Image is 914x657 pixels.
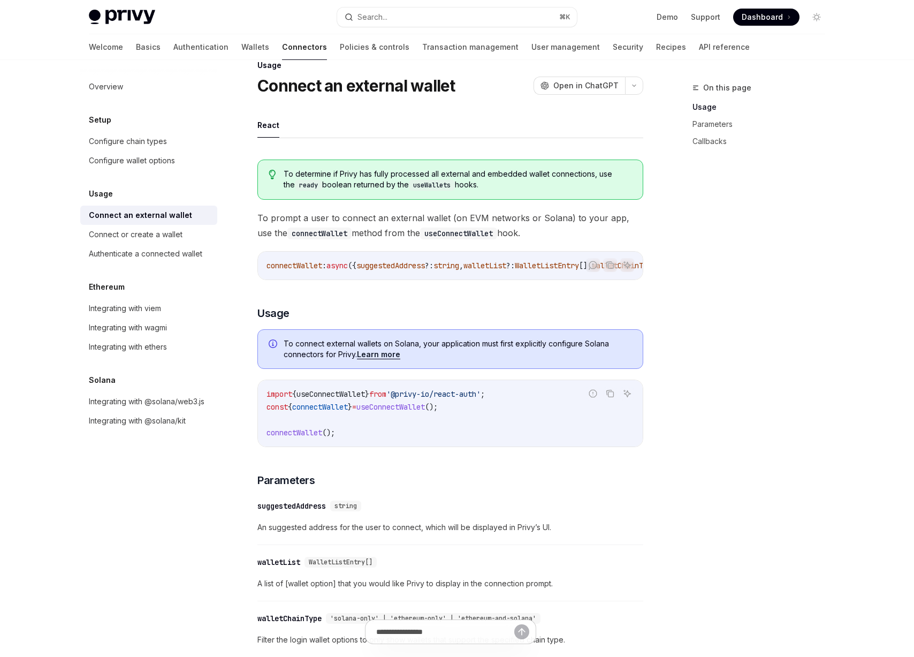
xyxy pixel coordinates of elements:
span: : [322,261,326,270]
a: Basics [136,34,161,60]
a: Authenticate a connected wallet [80,244,217,263]
a: Integrating with wagmi [80,318,217,337]
span: useConnectWallet [296,389,365,399]
span: { [292,389,296,399]
button: Send message [514,624,529,639]
span: connectWallet [292,402,348,412]
a: Authentication [173,34,229,60]
a: Welcome [89,34,123,60]
span: async [326,261,348,270]
span: A list of [wallet option] that you would like Privy to display in the connection prompt. [257,577,643,590]
span: ({ [348,261,356,270]
code: useWallets [409,180,455,191]
a: Recipes [656,34,686,60]
span: To determine if Privy has fully processed all external and embedded wallet connections, use the b... [284,169,632,191]
a: Integrating with ethers [80,337,217,357]
span: Usage [257,306,290,321]
div: Integrating with viem [89,302,161,315]
a: Callbacks [692,133,834,150]
button: Toggle dark mode [808,9,825,26]
span: import [266,389,292,399]
button: Ask AI [620,258,634,272]
span: WalletListEntry[] [309,558,372,567]
div: walletChainType [257,613,322,624]
span: string [334,502,357,510]
span: const [266,402,288,412]
span: from [369,389,386,399]
span: On this page [703,81,751,94]
span: connectWallet [266,428,322,437]
span: ?: [506,261,515,270]
code: connectWallet [287,228,352,239]
div: suggestedAddress [257,501,326,511]
div: Search... [357,11,387,24]
code: ready [295,180,322,191]
a: API reference [699,34,750,60]
img: light logo [89,10,155,25]
a: Integrating with @solana/kit [80,411,217,431]
span: ⌘ K [559,13,570,21]
div: Usage [257,60,643,71]
a: Dashboard [733,9,799,26]
a: User management [531,34,600,60]
a: Integrating with @solana/web3.js [80,392,217,411]
span: , [459,261,463,270]
div: Integrating with ethers [89,341,167,353]
a: Usage [692,99,834,116]
div: walletList [257,557,300,568]
span: string [433,261,459,270]
a: Wallets [241,34,269,60]
a: Configure wallet options [80,151,217,170]
span: 'solana-only' | 'ethereum-only' | 'ethereum-and-solana' [330,614,536,623]
h5: Ethereum [89,281,125,293]
a: Parameters [692,116,834,133]
span: useConnectWallet [356,402,425,412]
span: '@privy-io/react-auth' [386,389,481,399]
svg: Info [269,339,279,350]
span: } [365,389,369,399]
button: React [257,112,279,138]
code: useConnectWallet [420,228,497,239]
span: } [348,402,352,412]
h5: Setup [89,114,111,126]
a: Connect an external wallet [80,206,217,225]
div: Configure chain types [89,135,167,148]
span: ?: [425,261,433,270]
span: { [288,402,292,412]
a: Transaction management [422,34,519,60]
div: Integrating with wagmi [89,321,167,334]
a: Configure chain types [80,132,217,151]
a: Security [613,34,643,60]
button: Copy the contents from the code block [603,387,617,401]
a: Policies & controls [340,34,409,60]
div: Connect an external wallet [89,209,192,222]
div: Integrating with @solana/kit [89,414,186,427]
span: To connect external wallets on Solana, your application must first explicitly configure Solana co... [284,338,632,360]
h1: Connect an external wallet [257,76,455,95]
a: Connectors [282,34,327,60]
button: Report incorrect code [586,258,600,272]
div: Configure wallet options [89,154,175,167]
span: To prompt a user to connect an external wallet (on EVM networks or Solana) to your app, use the m... [257,210,643,240]
span: ; [481,389,485,399]
a: Integrating with viem [80,299,217,318]
span: (); [322,428,335,437]
a: Connect or create a wallet [80,225,217,244]
button: Report incorrect code [586,387,600,401]
a: Demo [657,12,678,22]
a: Overview [80,77,217,96]
span: = [352,402,356,412]
span: Dashboard [742,12,783,22]
span: Parameters [257,473,315,488]
span: An suggested address for the user to connect, which will be displayed in Privy’s UI. [257,521,643,534]
span: [], [579,261,592,270]
span: Open in ChatGPT [553,80,619,91]
span: connectWallet [266,261,322,270]
h5: Solana [89,374,116,387]
div: Overview [89,80,123,93]
span: (); [425,402,438,412]
span: walletList [463,261,506,270]
div: Connect or create a wallet [89,228,182,241]
button: Copy the contents from the code block [603,258,617,272]
button: Ask AI [620,387,634,401]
